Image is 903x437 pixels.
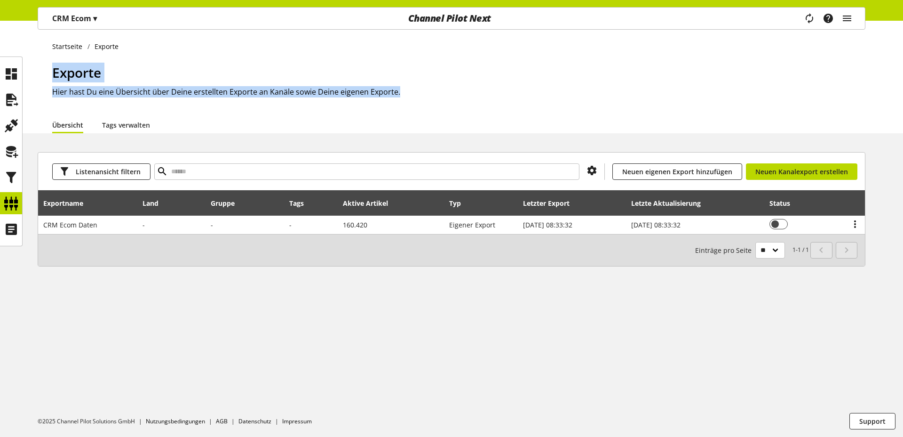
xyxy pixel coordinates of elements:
[449,198,470,208] div: Typ
[38,417,146,426] li: ©2025 Channel Pilot Solutions GmbH
[43,198,93,208] div: Exportname
[622,167,732,177] span: Neuen eigenen Export hinzufügen
[523,198,579,208] div: Letzter Export
[216,417,228,425] a: AGB
[449,220,495,229] span: Eigener Export
[849,413,895,429] button: Support
[52,64,101,81] span: Exporte
[143,198,168,208] div: Land
[52,13,97,24] p: CRM Ecom
[143,220,145,229] span: -
[695,242,809,259] small: 1-1 / 1
[38,7,865,30] nav: main navigation
[52,163,150,180] button: Listenansicht filtern
[238,417,271,425] a: Datenschutz
[76,167,141,177] span: Listenansicht filtern
[289,198,304,208] div: Tags
[43,220,97,229] span: CRM Ecom Daten
[52,41,87,51] a: Startseite
[769,198,800,208] div: Status
[52,120,83,130] a: Übersicht
[343,220,367,229] span: 160.420
[523,220,572,229] span: [DATE] 08:33:32
[746,163,857,180] a: Neuen Kanalexport erstellen
[146,417,205,425] a: Nutzungsbedingungen
[102,120,150,130] a: Tags verwalten
[93,13,97,24] span: ▾
[289,220,292,229] span: -
[52,86,865,97] h2: Hier hast Du eine Übersicht über Deine erstellten Exporte an Kanäle sowie Deine eigenen Exporte.
[211,198,244,208] div: Gruppe
[631,198,710,208] div: Letzte Aktualisierung
[755,167,848,177] span: Neuen Kanalexport erstellen
[343,198,397,208] div: Aktive Artikel
[859,416,886,426] span: Support
[282,417,312,425] a: Impressum
[631,220,681,229] span: [DATE] 08:33:32
[612,163,742,180] a: Neuen eigenen Export hinzufügen
[695,245,755,255] span: Einträge pro Seite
